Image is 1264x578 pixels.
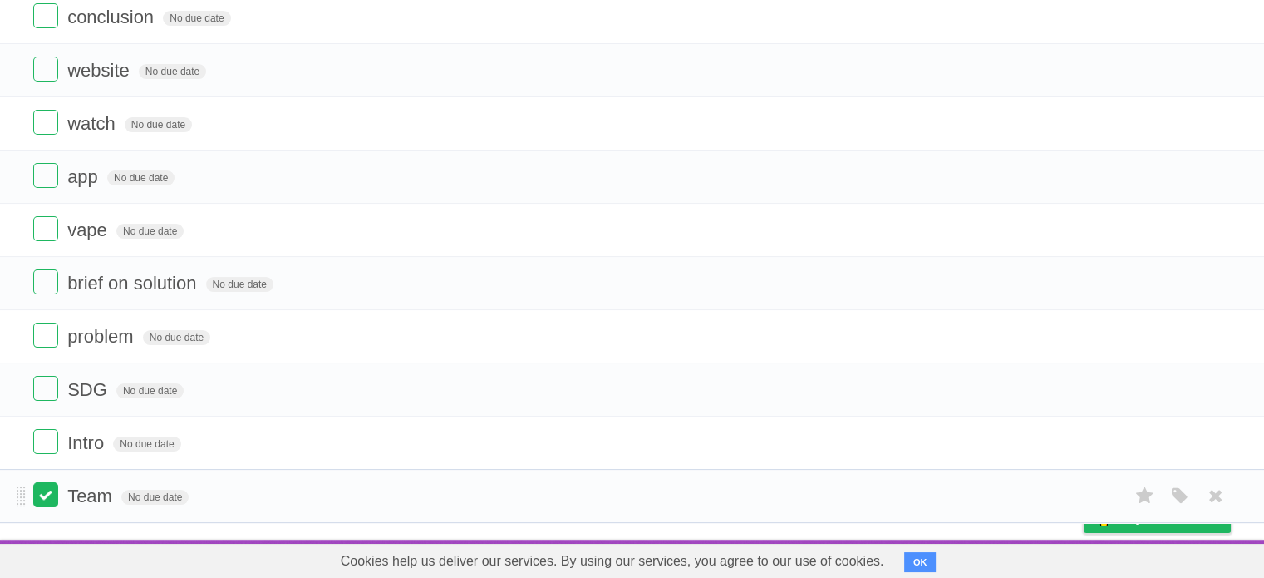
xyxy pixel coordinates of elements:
[1129,482,1161,510] label: Star task
[324,545,901,578] span: Cookies help us deliver our services. By using our services, you agree to our use of cookies.
[113,437,180,452] span: No due date
[67,326,137,347] span: problem
[67,7,158,27] span: conclusion
[67,60,134,81] span: website
[33,429,58,454] label: Done
[67,432,108,453] span: Intro
[121,490,189,505] span: No due date
[33,216,58,241] label: Done
[67,379,111,400] span: SDG
[143,330,210,345] span: No due date
[67,166,102,187] span: app
[67,113,119,134] span: watch
[33,482,58,507] label: Done
[33,3,58,28] label: Done
[139,64,206,79] span: No due date
[206,277,273,292] span: No due date
[107,170,175,185] span: No due date
[67,273,200,294] span: brief on solution
[1119,503,1222,532] span: Buy me a coffee
[33,269,58,294] label: Done
[163,11,230,26] span: No due date
[33,110,58,135] label: Done
[125,117,192,132] span: No due date
[67,486,116,506] span: Team
[904,552,937,572] button: OK
[33,57,58,82] label: Done
[33,376,58,401] label: Done
[67,220,111,240] span: vape
[116,383,184,398] span: No due date
[33,163,58,188] label: Done
[33,323,58,348] label: Done
[116,224,184,239] span: No due date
